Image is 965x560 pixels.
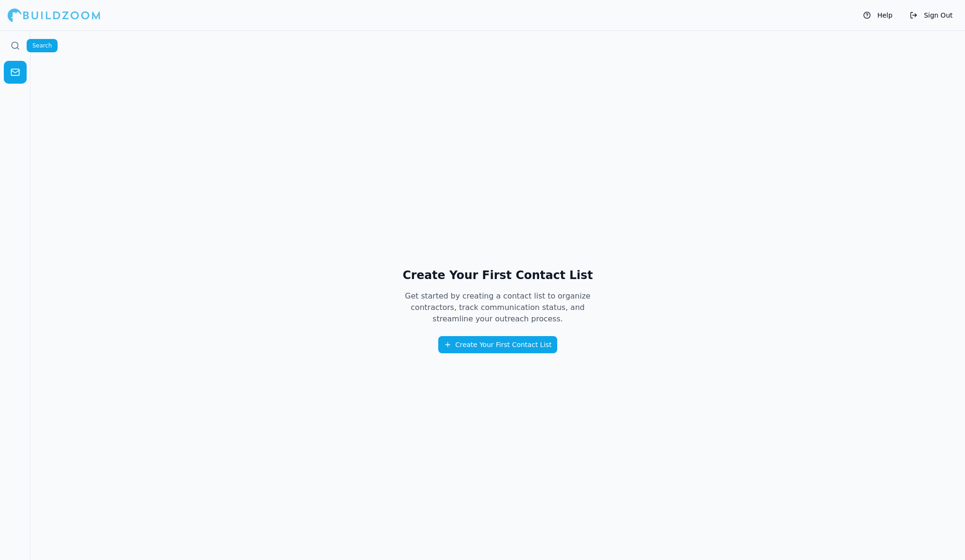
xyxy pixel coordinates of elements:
p: Get started by creating a contact list to organize contractors, track communication status, and s... [391,290,604,325]
button: Help [858,8,897,23]
button: Sign Out [905,8,957,23]
button: Create Your First Contact List [438,336,558,353]
h1: Create Your First Contact List [391,268,604,283]
p: Search [32,42,52,49]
